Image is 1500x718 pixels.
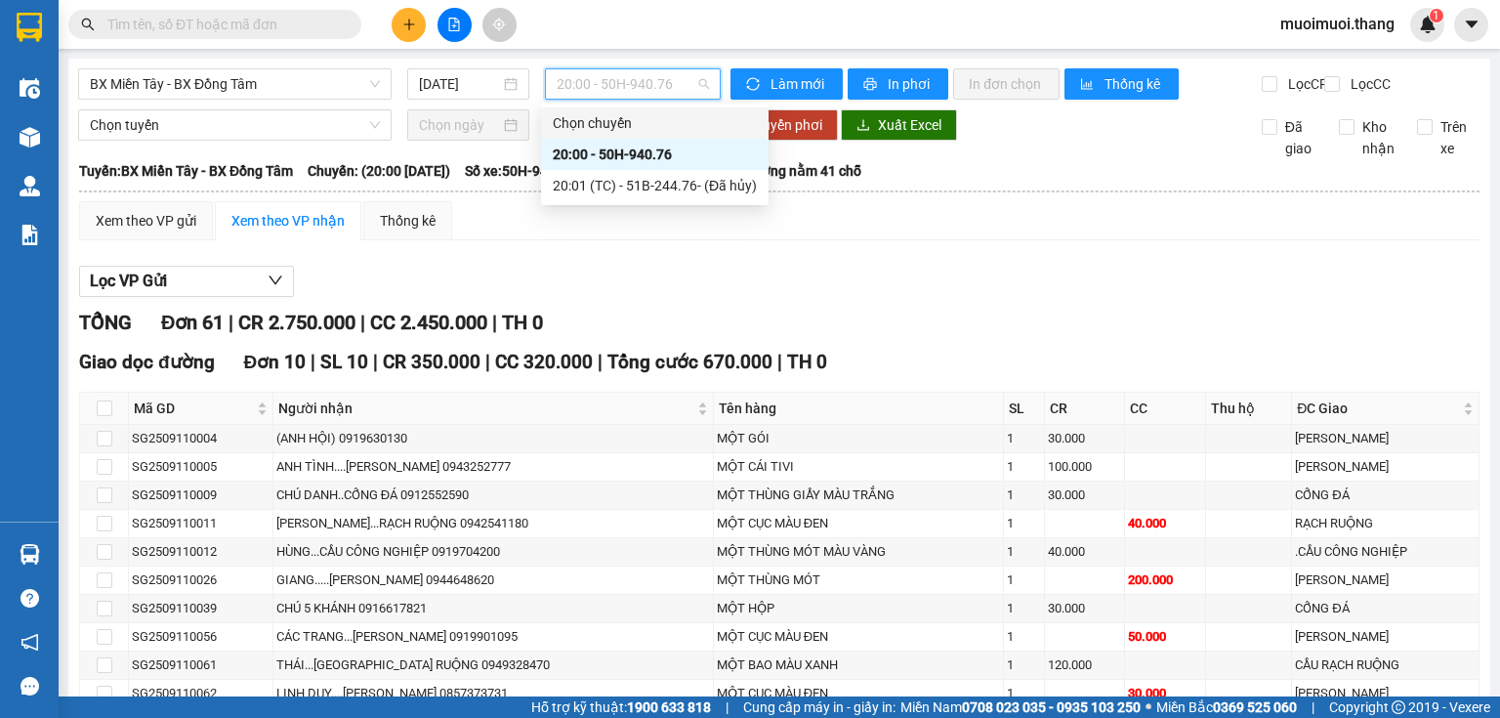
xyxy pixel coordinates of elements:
span: Đơn 61 [161,311,224,334]
div: [PERSON_NAME] [1295,429,1476,448]
span: TH 0 [502,311,543,334]
span: file-add [447,18,461,31]
div: CÁC TRANG...[PERSON_NAME] 0919901095 [276,627,710,647]
span: plus [402,18,416,31]
div: 40.000 [1128,514,1202,533]
span: CC 320.000 [495,351,593,373]
div: MỘT THÙNG GIẤY MÀU TRẮNG [717,486,1000,505]
img: warehouse-icon [20,544,40,565]
div: [PERSON_NAME]...RẠCH RUỘNG 0942541180 [276,514,710,533]
div: SG2509110004 [132,429,270,448]
th: Thu hộ [1206,393,1292,425]
td: SG2509110062 [129,680,273,708]
div: MỘT CÁI TIVI [717,457,1000,477]
span: Miền Bắc [1156,697,1297,718]
div: SG2509110026 [132,570,270,590]
th: Tên hàng [714,393,1004,425]
span: Tổng cước 670.000 [607,351,772,373]
span: down [268,273,283,288]
div: SG2509110011 [132,514,270,533]
button: syncLàm mới [730,68,843,100]
span: TỔNG [79,311,132,334]
div: [PERSON_NAME] [1295,684,1476,703]
div: 30.000 [1128,684,1202,703]
span: | [229,311,233,334]
button: aim [482,8,517,42]
strong: 0369 525 060 [1213,699,1297,715]
td: SG2509110011 [129,510,273,538]
div: .CẦU CÔNG NGHIỆP [1295,542,1476,562]
div: [PERSON_NAME] [1295,627,1476,647]
span: message [21,677,39,696]
button: printerIn phơi [848,68,948,100]
th: CR [1045,393,1125,425]
span: Xuất Excel [878,114,941,136]
div: 20:01 (TC) - 51B-244.76 - (Đã hủy) [553,175,757,196]
input: Chọn ngày [419,114,499,136]
div: MỘT CỤC MÀU ĐEN [717,514,1000,533]
button: In đơn chọn [953,68,1060,100]
div: 1 [1007,514,1041,533]
span: Người nhận [278,398,693,419]
div: CHÚ DANH..CỐNG ĐÁ 0912552590 [276,486,710,505]
span: Thống kê [1104,73,1163,95]
div: Xem theo VP gửi [96,210,196,232]
div: 1 [1007,627,1041,647]
span: BX Miền Tây - BX Đồng Tâm [90,69,380,99]
div: Chọn chuyến [541,107,769,139]
button: Lọc VP Gửi [79,266,294,297]
span: Cung cấp máy in - giấy in: [743,697,896,718]
span: SL 10 [320,351,368,373]
td: SG2509110012 [129,538,273,567]
th: SL [1004,393,1045,425]
div: LINH DUY....[PERSON_NAME] 0857373731 [276,684,710,703]
div: 30.000 [1048,599,1121,618]
span: muoimuoi.thang [1265,12,1410,36]
span: Đơn 10 [244,351,307,373]
div: [PERSON_NAME] [1295,457,1476,477]
div: CỐNG ĐÁ [1295,486,1476,505]
td: SG2509110005 [129,453,273,482]
span: Trên xe [1433,116,1480,159]
div: 1 [1007,457,1041,477]
td: SG2509110056 [129,623,273,652]
div: 1 [1007,486,1041,505]
div: 120.000 [1048,655,1121,675]
div: Thống kê [380,210,436,232]
span: 20:00 - 50H-940.76 [557,69,710,99]
span: | [1312,697,1314,718]
span: ĐC Giao [1297,398,1459,419]
div: 50.000 [1128,627,1202,647]
img: warehouse-icon [20,127,40,148]
div: SG2509110039 [132,599,270,618]
div: 30.000 [1048,486,1121,505]
img: icon-new-feature [1419,16,1437,33]
span: Làm mới [771,73,827,95]
input: Tìm tên, số ĐT hoặc mã đơn [107,14,338,35]
span: Kho nhận [1354,116,1402,159]
td: SG2509110061 [129,652,273,680]
div: MỘT HỘP [717,599,1000,618]
button: plus [392,8,426,42]
div: SG2509110056 [132,627,270,647]
span: aim [492,18,506,31]
div: GIANG.....[PERSON_NAME] 0944648620 [276,570,710,590]
span: Đã giao [1277,116,1325,159]
span: notification [21,633,39,652]
div: 1 [1007,599,1041,618]
div: [PERSON_NAME] [1295,570,1476,590]
span: | [598,351,603,373]
span: sync [746,77,763,93]
span: TH 0 [787,351,827,373]
div: Xem theo VP nhận [231,210,345,232]
button: bar-chartThống kê [1064,68,1179,100]
img: warehouse-icon [20,78,40,99]
div: THÁI...[GEOGRAPHIC_DATA] RUỘNG 0949328470 [276,655,710,675]
span: | [373,351,378,373]
div: MỘT BAO MÀU XANH [717,655,1000,675]
sup: 1 [1430,9,1443,22]
div: 1 [1007,655,1041,675]
button: downloadXuất Excel [841,109,957,141]
span: download [856,118,870,134]
div: MỘT GÓI [717,429,1000,448]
